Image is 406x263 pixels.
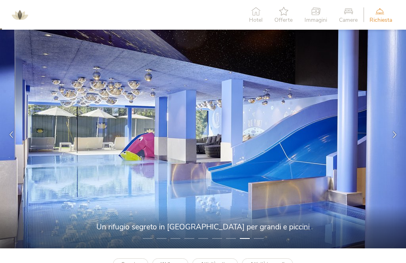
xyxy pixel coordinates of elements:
img: AMONTI & LUNARIS Wellnessresort [8,3,32,27]
span: Hotel [249,17,262,23]
span: Offerte [274,17,293,23]
span: Camere [339,17,358,23]
span: Richiesta [370,17,392,23]
span: Immagini [304,17,327,23]
a: AMONTI & LUNARIS Wellnessresort [8,12,32,17]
